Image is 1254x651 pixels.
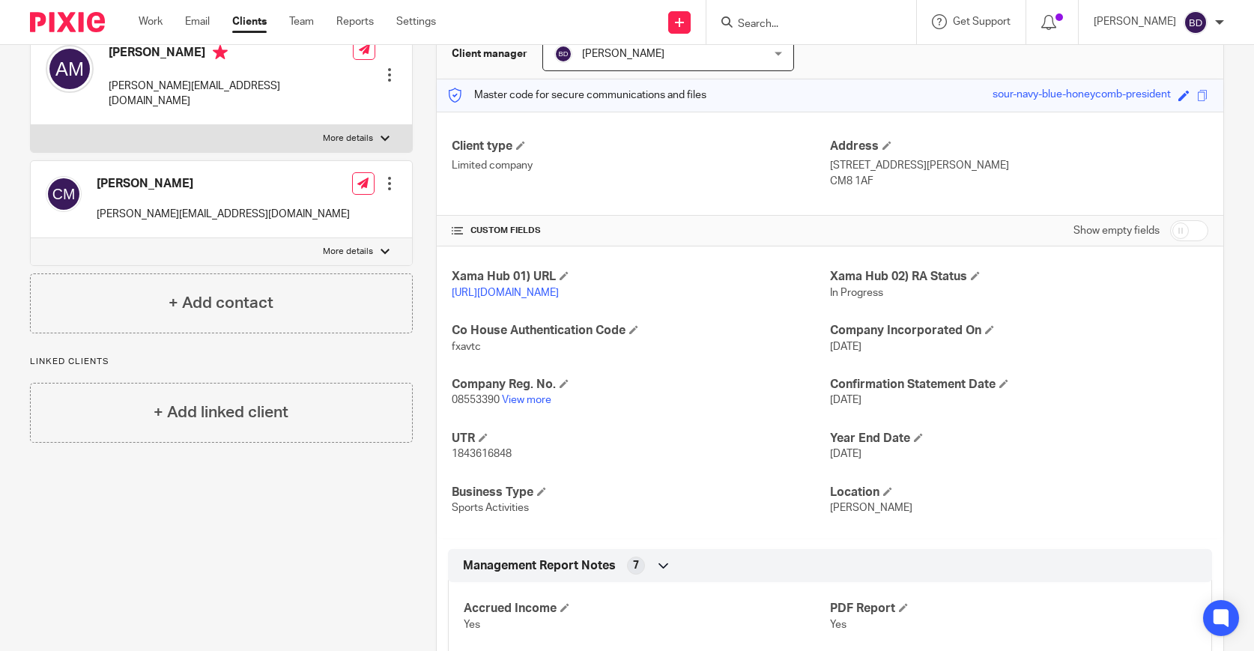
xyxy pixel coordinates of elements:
a: Settings [396,14,436,29]
img: svg%3E [1184,10,1208,34]
p: CM8 1AF [830,174,1208,189]
span: [DATE] [830,395,861,405]
p: Linked clients [30,356,413,368]
p: More details [323,246,373,258]
p: More details [323,133,373,145]
h4: [PERSON_NAME] [109,45,353,64]
span: Yes [464,620,480,630]
span: [DATE] [830,342,861,352]
h4: PDF Report [830,601,1196,617]
a: Work [139,14,163,29]
h4: Business Type [452,485,830,500]
h4: UTR [452,431,830,446]
h4: Co House Authentication Code [452,323,830,339]
h4: + Add contact [169,291,273,315]
h4: Client type [452,139,830,154]
span: Yes [830,620,846,630]
h4: Company Reg. No. [452,377,830,393]
i: Primary [213,45,228,60]
p: [PERSON_NAME] [1094,14,1176,29]
h4: Location [830,485,1208,500]
img: svg%3E [46,176,82,212]
p: [STREET_ADDRESS][PERSON_NAME] [830,158,1208,173]
h4: Company Incorporated On [830,323,1208,339]
h4: Accrued Income [464,601,830,617]
h4: Confirmation Statement Date [830,377,1208,393]
h4: Address [830,139,1208,154]
span: [PERSON_NAME] [582,49,664,59]
span: Get Support [953,16,1011,27]
img: svg%3E [46,45,94,93]
label: Show empty fields [1073,223,1160,238]
span: [DATE] [830,449,861,459]
p: Master code for secure communications and files [448,88,706,103]
h4: Year End Date [830,431,1208,446]
div: sour-navy-blue-honeycomb-president [993,87,1171,104]
h4: Xama Hub 01) URL [452,269,830,285]
a: [URL][DOMAIN_NAME] [452,288,559,298]
h4: Xama Hub 02) RA Status [830,269,1208,285]
p: [PERSON_NAME][EMAIL_ADDRESS][DOMAIN_NAME] [109,79,353,109]
img: Pixie [30,12,105,32]
span: Sports Activities [452,503,529,513]
span: fxavtc [452,342,481,352]
img: svg%3E [554,45,572,63]
input: Search [736,18,871,31]
a: Clients [232,14,267,29]
span: In Progress [830,288,883,298]
span: 08553390 [452,395,500,405]
p: [PERSON_NAME][EMAIL_ADDRESS][DOMAIN_NAME] [97,207,350,222]
a: Team [289,14,314,29]
a: Reports [336,14,374,29]
h4: [PERSON_NAME] [97,176,350,192]
h3: Client manager [452,46,527,61]
span: 7 [633,558,639,573]
span: [PERSON_NAME] [830,503,912,513]
h4: + Add linked client [154,401,288,424]
a: View more [502,395,551,405]
a: Email [185,14,210,29]
p: Limited company [452,158,830,173]
span: Management Report Notes [463,558,616,574]
h4: CUSTOM FIELDS [452,225,830,237]
span: 1843616848 [452,449,512,459]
